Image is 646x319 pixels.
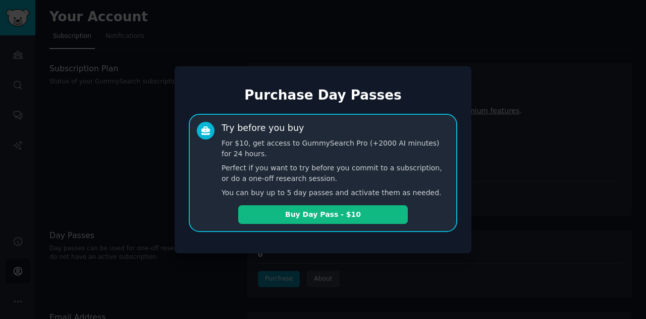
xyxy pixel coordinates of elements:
[222,138,449,159] p: For $10, get access to GummySearch Pro (+2000 AI minutes) for 24 hours.
[222,163,449,184] p: Perfect if you want to try before you commit to a subscription, or do a one-off research session.
[222,188,449,198] p: You can buy up to 5 day passes and activate them as needed.
[189,87,457,104] h1: Purchase Day Passes
[222,122,304,134] div: Try before you buy
[238,205,408,224] button: Buy Day Pass - $10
